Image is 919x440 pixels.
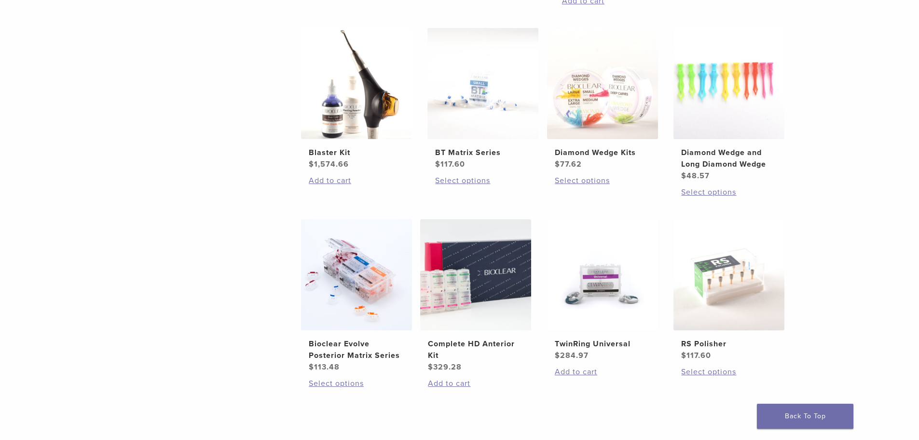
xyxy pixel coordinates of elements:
a: Select options for “BT Matrix Series” [435,175,531,186]
a: RS PolisherRS Polisher $117.60 [673,219,785,361]
bdi: 77.62 [555,159,582,169]
span: $ [555,159,560,169]
h2: Blaster Kit [309,147,404,158]
span: $ [435,159,440,169]
bdi: 48.57 [681,171,710,181]
a: Add to cart: “Blaster Kit” [309,175,404,186]
h2: RS Polisher [681,338,777,350]
a: Bioclear Evolve Posterior Matrix SeriesBioclear Evolve Posterior Matrix Series $113.48 [301,219,413,373]
a: Back To Top [757,404,853,429]
img: Diamond Wedge and Long Diamond Wedge [673,28,784,139]
img: Diamond Wedge Kits [547,28,658,139]
h2: Diamond Wedge and Long Diamond Wedge [681,147,777,170]
bdi: 117.60 [681,351,711,360]
span: $ [309,159,314,169]
a: Complete HD Anterior KitComplete HD Anterior Kit $329.28 [420,219,532,373]
span: $ [681,171,686,181]
bdi: 284.97 [555,351,589,360]
bdi: 1,574.66 [309,159,349,169]
a: BT Matrix SeriesBT Matrix Series $117.60 [427,28,539,170]
span: $ [309,362,314,372]
h2: Bioclear Evolve Posterior Matrix Series [309,338,404,361]
a: TwinRing UniversalTwinRing Universal $284.97 [547,219,659,361]
a: Select options for “RS Polisher” [681,366,777,378]
bdi: 329.28 [428,362,462,372]
span: $ [428,362,433,372]
a: Diamond Wedge and Long Diamond WedgeDiamond Wedge and Long Diamond Wedge $48.57 [673,28,785,182]
a: Select options for “Diamond Wedge Kits” [555,175,650,186]
a: Add to cart: “TwinRing Universal” [555,366,650,378]
h2: BT Matrix Series [435,147,531,158]
img: Blaster Kit [301,28,412,139]
span: $ [555,351,560,360]
img: Bioclear Evolve Posterior Matrix Series [301,219,412,330]
img: TwinRing Universal [547,219,658,330]
h2: TwinRing Universal [555,338,650,350]
a: Add to cart: “Complete HD Anterior Kit” [428,378,523,389]
bdi: 113.48 [309,362,340,372]
h2: Diamond Wedge Kits [555,147,650,158]
img: RS Polisher [673,219,784,330]
bdi: 117.60 [435,159,465,169]
span: $ [681,351,686,360]
h2: Complete HD Anterior Kit [428,338,523,361]
a: Blaster KitBlaster Kit $1,574.66 [301,28,413,170]
img: Complete HD Anterior Kit [420,219,531,330]
a: Select options for “Bioclear Evolve Posterior Matrix Series” [309,378,404,389]
a: Select options for “Diamond Wedge and Long Diamond Wedge” [681,186,777,198]
a: Diamond Wedge KitsDiamond Wedge Kits $77.62 [547,28,659,170]
img: BT Matrix Series [427,28,538,139]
